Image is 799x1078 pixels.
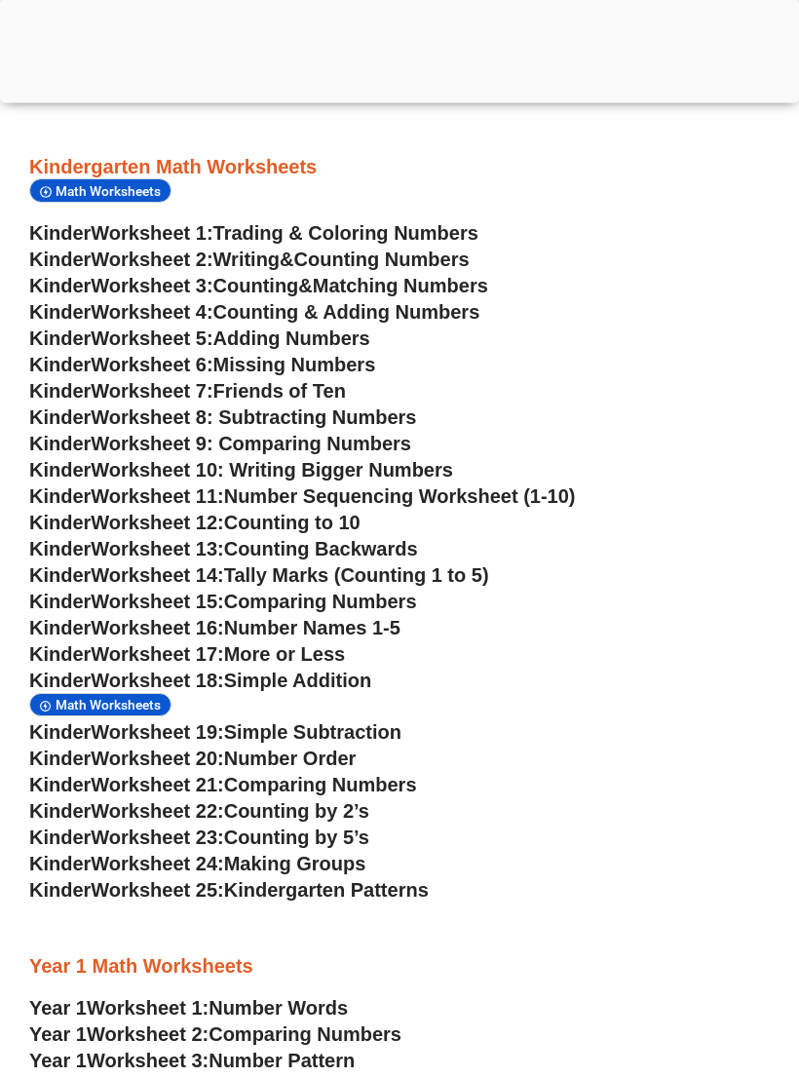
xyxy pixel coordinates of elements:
[224,880,429,902] span: Kindergarten Patterns
[29,381,346,403] a: KinderWorksheet 7:Friends of Ten
[224,671,371,692] span: Simple Addition
[213,223,478,245] span: Trading & Coloring Numbers
[29,434,411,455] a: KinderWorksheet 9: Comparing Numbers
[91,250,212,271] span: Worksheet 2:
[29,179,171,204] div: Math Worksheets
[29,644,91,666] span: Kinder
[29,618,91,639] span: Kinder
[91,407,416,429] span: Worksheet 8: Subtracting Numbers
[91,749,223,770] span: Worksheet 20:
[29,276,488,297] a: KinderWorksheet 3:Counting&Matching Numbers
[29,381,91,403] span: Kinder
[313,276,488,297] span: Matching Numbers
[29,513,91,534] span: Kinder
[224,749,357,770] span: Number Order
[224,854,366,875] span: Making Groups
[224,644,345,666] span: More or Less
[213,302,480,324] span: Counting & Adding Numbers
[91,276,212,297] span: Worksheet 3:
[91,722,223,744] span: Worksheet 19:
[224,513,361,534] span: Counting to 10
[29,775,91,796] span: Kinder
[465,858,799,1078] iframe: Chat Widget
[29,880,91,902] span: Kinder
[224,722,401,744] span: Simple Subtraction
[29,250,470,271] a: KinderWorksheet 2:Writing&Counting Numbers
[91,618,223,639] span: Worksheet 16:
[294,250,470,271] span: Counting Numbers
[91,644,223,666] span: Worksheet 17:
[224,592,417,613] span: Comparing Numbers
[213,355,376,376] span: Missing Numbers
[224,775,417,796] span: Comparing Numbers
[87,998,209,1020] span: Worksheet 1:
[91,486,223,508] span: Worksheet 11:
[213,328,370,350] span: Adding Numbers
[29,460,453,481] a: KinderWorksheet 10: Writing Bigger Numbers
[91,854,223,875] span: Worksheet 24:
[91,223,212,245] span: Worksheet 1:
[29,407,416,429] a: KinderWorksheet 8: Subtracting Numbers
[29,223,91,245] span: Kinder
[91,539,223,560] span: Worksheet 13:
[29,328,370,350] a: KinderWorksheet 5:Adding Numbers
[91,355,212,376] span: Worksheet 6:
[213,250,281,271] span: Writing
[29,223,478,245] a: KinderWorksheet 1:Trading & Coloring Numbers
[29,486,91,508] span: Kinder
[209,998,348,1020] span: Number Words
[29,355,375,376] a: KinderWorksheet 6:Missing Numbers
[29,854,91,875] span: Kinder
[29,722,91,744] span: Kinder
[29,828,91,849] span: Kinder
[91,592,223,613] span: Worksheet 15:
[224,618,400,639] span: Number Names 1-5
[213,381,346,403] span: Friends of Ten
[29,671,91,692] span: Kinder
[209,1024,401,1046] span: Comparing Numbers
[29,539,91,560] span: Kinder
[91,460,453,481] span: Worksheet 10: Writing Bigger Numbers
[29,302,479,324] a: KinderWorksheet 4:Counting & Adding Numbers
[224,801,369,823] span: Counting by 2’s
[29,1024,401,1046] a: Year 1Worksheet 2:Comparing Numbers
[29,749,91,770] span: Kinder
[91,801,223,823] span: Worksheet 22:
[224,565,489,587] span: Tally Marks (Counting 1 to 5)
[29,954,770,980] h3: Year 1 Math Worksheets
[29,328,91,350] span: Kinder
[29,407,91,429] span: Kinder
[29,302,91,324] span: Kinder
[29,250,91,271] span: Kinder
[29,276,91,297] span: Kinder
[29,694,171,718] div: Math Worksheets
[91,302,212,324] span: Worksheet 4:
[224,486,576,508] span: Number Sequencing Worksheet (1-10)
[91,434,411,455] span: Worksheet 9: Comparing Numbers
[29,998,348,1020] a: Year 1Worksheet 1:Number Words
[56,698,167,713] span: Math Worksheets
[91,671,223,692] span: Worksheet 18:
[91,328,212,350] span: Worksheet 5:
[224,828,369,849] span: Counting by 5’s
[29,592,91,613] span: Kinder
[56,184,167,200] span: Math Worksheets
[213,276,299,297] span: Counting
[91,880,223,902] span: Worksheet 25:
[224,539,418,560] span: Counting Backwards
[91,828,223,849] span: Worksheet 23:
[29,355,91,376] span: Kinder
[29,155,770,180] h3: Kindergarten Math Worksheets
[91,513,223,534] span: Worksheet 12:
[29,565,91,587] span: Kinder
[29,460,91,481] span: Kinder
[91,565,223,587] span: Worksheet 14:
[87,1024,209,1046] span: Worksheet 2:
[29,801,91,823] span: Kinder
[209,1051,355,1072] span: Number Pattern
[29,434,91,455] span: Kinder
[91,381,212,403] span: Worksheet 7:
[91,775,223,796] span: Worksheet 21:
[87,1051,209,1072] span: Worksheet 3:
